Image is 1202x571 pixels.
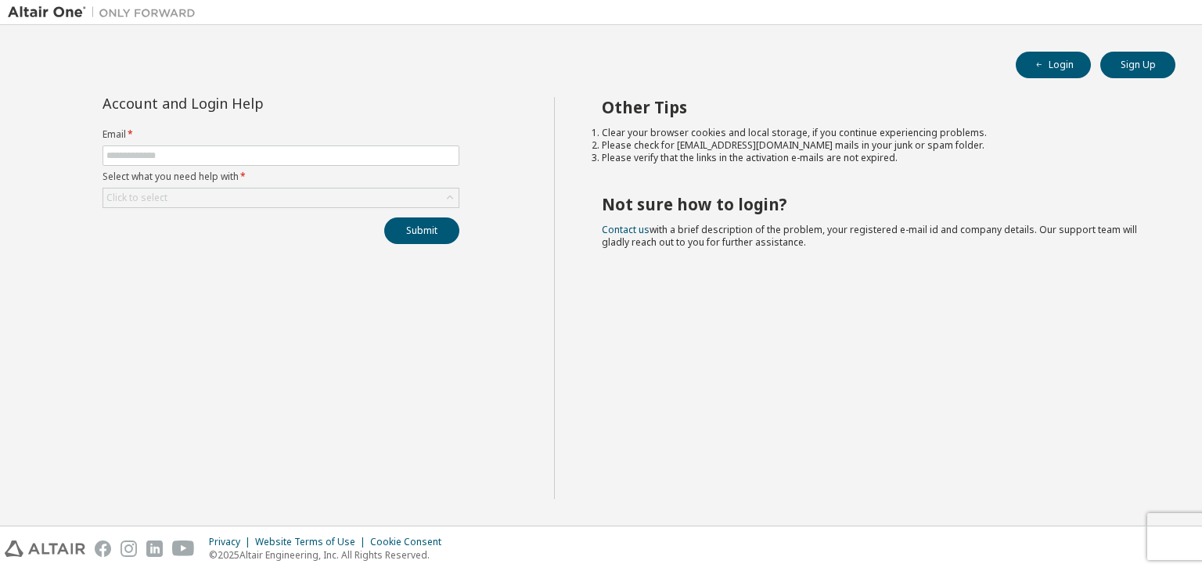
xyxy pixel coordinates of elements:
button: Submit [384,217,459,244]
div: Click to select [103,189,459,207]
div: Cookie Consent [370,536,451,548]
label: Email [103,128,459,141]
button: Sign Up [1100,52,1175,78]
a: Contact us [602,223,650,236]
li: Please check for [EMAIL_ADDRESS][DOMAIN_NAME] mails in your junk or spam folder. [602,139,1148,152]
span: with a brief description of the problem, your registered e-mail id and company details. Our suppo... [602,223,1137,249]
p: © 2025 Altair Engineering, Inc. All Rights Reserved. [209,548,451,562]
img: youtube.svg [172,540,195,557]
img: altair_logo.svg [5,540,85,557]
button: Login [1016,52,1091,78]
img: facebook.svg [95,540,111,557]
h2: Not sure how to login? [602,194,1148,214]
div: Website Terms of Use [255,536,370,548]
img: Altair One [8,5,203,20]
h2: Other Tips [602,97,1148,117]
li: Clear your browser cookies and local storage, if you continue experiencing problems. [602,127,1148,139]
div: Privacy [209,536,255,548]
li: Please verify that the links in the activation e-mails are not expired. [602,152,1148,164]
img: instagram.svg [121,540,137,557]
label: Select what you need help with [103,171,459,183]
img: linkedin.svg [146,540,163,557]
div: Click to select [106,192,167,204]
div: Account and Login Help [103,97,388,110]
